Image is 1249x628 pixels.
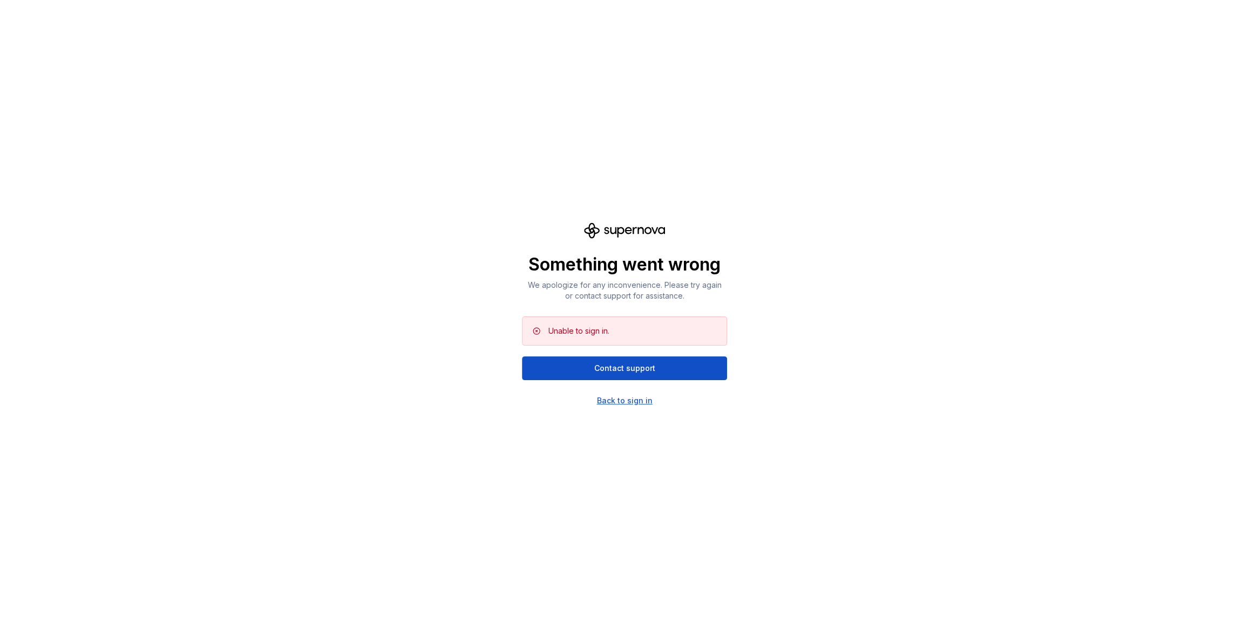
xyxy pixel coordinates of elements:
[597,395,653,406] a: Back to sign in
[594,363,655,374] span: Contact support
[522,280,727,301] p: We apologize for any inconvenience. Please try again or contact support for assistance.
[548,326,609,336] div: Unable to sign in.
[522,356,727,380] button: Contact support
[522,254,727,275] p: Something went wrong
